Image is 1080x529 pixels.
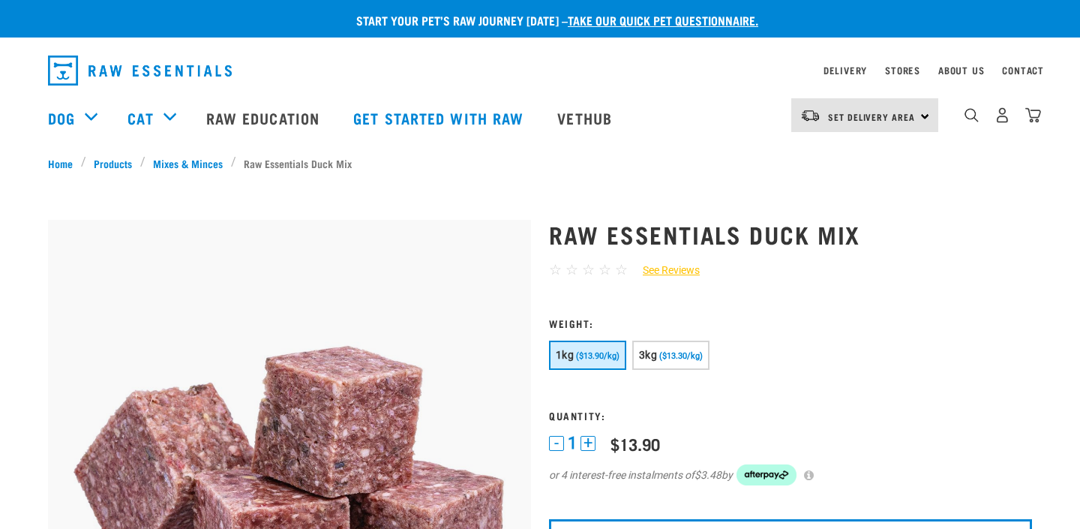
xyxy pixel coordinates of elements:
[549,464,1032,485] div: or 4 interest-free instalments of by
[580,436,595,451] button: +
[568,435,577,451] span: 1
[48,107,75,129] a: Dog
[127,107,153,129] a: Cat
[549,410,1032,421] h3: Quantity:
[610,434,660,453] div: $13.90
[565,261,578,278] span: ☆
[1002,68,1044,73] a: Contact
[736,464,796,485] img: Afterpay
[823,68,867,73] a: Delivery
[1025,107,1041,123] img: home-icon@2x.png
[885,68,920,73] a: Stores
[615,261,628,278] span: ☆
[994,107,1010,123] img: user.png
[659,351,703,361] span: ($13.30/kg)
[632,341,709,370] button: 3kg ($13.30/kg)
[145,155,231,171] a: Mixes & Minces
[568,17,758,23] a: take our quick pet questionnaire.
[542,88,631,148] a: Vethub
[964,108,979,122] img: home-icon-1@2x.png
[549,341,626,370] button: 1kg ($13.90/kg)
[549,221,1032,248] h1: Raw Essentials Duck Mix
[549,436,564,451] button: -
[628,263,700,278] a: See Reviews
[48,56,232,86] img: Raw Essentials Logo
[338,88,542,148] a: Get started with Raw
[556,349,574,361] span: 1kg
[191,88,338,148] a: Raw Education
[576,351,619,361] span: ($13.90/kg)
[694,467,721,483] span: $3.48
[938,68,984,73] a: About Us
[48,155,1032,171] nav: breadcrumbs
[800,109,820,122] img: van-moving.png
[828,114,915,119] span: Set Delivery Area
[549,261,562,278] span: ☆
[639,349,657,361] span: 3kg
[86,155,140,171] a: Products
[549,317,1032,329] h3: Weight:
[598,261,611,278] span: ☆
[582,261,595,278] span: ☆
[36,50,1044,92] nav: dropdown navigation
[48,155,81,171] a: Home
